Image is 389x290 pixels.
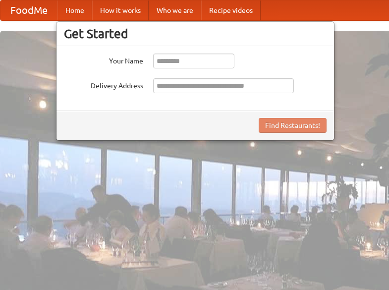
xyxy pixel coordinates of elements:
[64,26,327,41] h3: Get Started
[149,0,201,20] a: Who we are
[259,118,327,133] button: Find Restaurants!
[201,0,261,20] a: Recipe videos
[64,78,143,91] label: Delivery Address
[64,54,143,66] label: Your Name
[57,0,92,20] a: Home
[0,0,57,20] a: FoodMe
[92,0,149,20] a: How it works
